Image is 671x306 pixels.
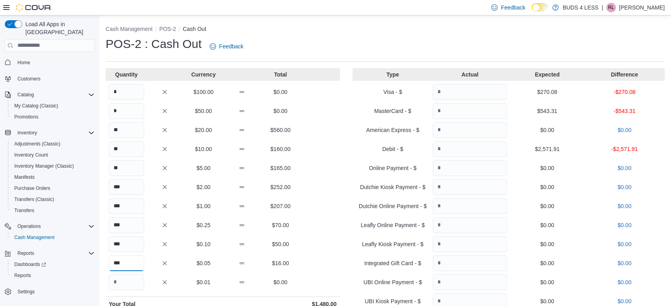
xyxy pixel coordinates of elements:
span: Inventory [17,130,37,136]
span: Transfers (Classic) [14,196,54,203]
a: Dashboards [11,260,49,269]
p: $5.00 [186,164,221,172]
p: $50.00 [186,107,221,115]
span: Manifests [11,172,94,182]
input: Quantity [109,122,144,138]
a: Purchase Orders [11,184,54,193]
span: Reports [17,250,34,256]
span: Promotions [11,112,94,122]
p: $0.00 [510,221,584,229]
p: $50.00 [263,240,298,248]
p: Dutchie Kiosk Payment - $ [356,183,430,191]
input: Quantity [433,255,507,271]
span: Inventory Count [14,152,48,158]
p: $10.00 [186,145,221,153]
input: Quantity [433,236,507,252]
span: Operations [17,223,41,229]
a: Transfers (Classic) [11,195,57,204]
p: $20.00 [186,126,221,134]
span: My Catalog (Classic) [14,103,58,109]
p: $70.00 [263,221,298,229]
p: $0.01 [186,278,221,286]
p: $160.00 [263,145,298,153]
input: Quantity [109,179,144,195]
button: Transfers [8,205,98,216]
p: $0.00 [510,202,584,210]
p: -$2,571.91 [587,145,661,153]
p: $0.00 [510,297,584,305]
button: Cash Out [183,26,206,32]
button: Promotions [8,111,98,122]
p: American Express - $ [356,126,430,134]
p: | [602,3,603,12]
p: $0.00 [263,88,298,96]
span: Catalog [17,92,34,98]
nav: An example of EuiBreadcrumbs [106,25,665,34]
input: Quantity [433,160,507,176]
span: Manifests [14,174,35,180]
input: Quantity [109,141,144,157]
p: Dutchie Online Payment - $ [356,202,430,210]
p: $0.00 [587,164,661,172]
button: Customers [2,73,98,84]
span: Settings [17,289,35,295]
p: Quantity [109,71,144,78]
span: Customers [17,76,40,82]
span: Inventory Manager (Classic) [14,163,74,169]
input: Quantity [109,160,144,176]
p: BUDS 4 LESS [563,3,598,12]
input: Quantity [433,141,507,157]
p: $16.00 [263,259,298,267]
button: Adjustments (Classic) [8,138,98,149]
p: -$543.31 [587,107,661,115]
p: $0.00 [263,107,298,115]
button: Reports [2,248,98,259]
span: Inventory Manager (Classic) [11,161,94,171]
button: Catalog [14,90,37,99]
a: Dashboards [8,259,98,270]
p: $0.00 [587,259,661,267]
p: $0.00 [587,278,661,286]
input: Quantity [433,84,507,100]
span: RL [608,3,614,12]
p: Leafly Online Payment - $ [356,221,430,229]
p: $560.00 [263,126,298,134]
button: Operations [2,221,98,232]
a: My Catalog (Classic) [11,101,62,111]
span: Catalog [14,90,94,99]
p: $100.00 [186,88,221,96]
p: Expected [510,71,584,78]
input: Quantity [433,274,507,290]
input: Quantity [433,103,507,119]
span: Cash Management [14,234,54,241]
p: $0.25 [186,221,221,229]
a: Adjustments (Classic) [11,139,64,149]
p: $0.05 [186,259,221,267]
p: $0.00 [587,183,661,191]
a: Reports [11,271,34,280]
span: Feedback [219,42,243,50]
span: Settings [14,287,94,296]
div: Rebecca Leitch [606,3,616,12]
input: Quantity [109,274,144,290]
a: Promotions [11,112,42,122]
span: Inventory Count [11,150,94,160]
button: Operations [14,222,44,231]
p: $0.00 [510,259,584,267]
span: Reports [14,272,31,279]
p: $0.00 [587,202,661,210]
input: Quantity [433,179,507,195]
p: $207.00 [263,202,298,210]
p: Difference [587,71,661,78]
a: Cash Management [11,233,58,242]
span: Dashboards [11,260,94,269]
button: Inventory Manager (Classic) [8,161,98,172]
h1: POS-2 : Cash Out [106,36,202,52]
button: Settings [2,286,98,297]
a: Inventory Manager (Classic) [11,161,77,171]
button: Reports [8,270,98,281]
a: Manifests [11,172,38,182]
p: UBI Online Payment - $ [356,278,430,286]
span: Operations [14,222,94,231]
